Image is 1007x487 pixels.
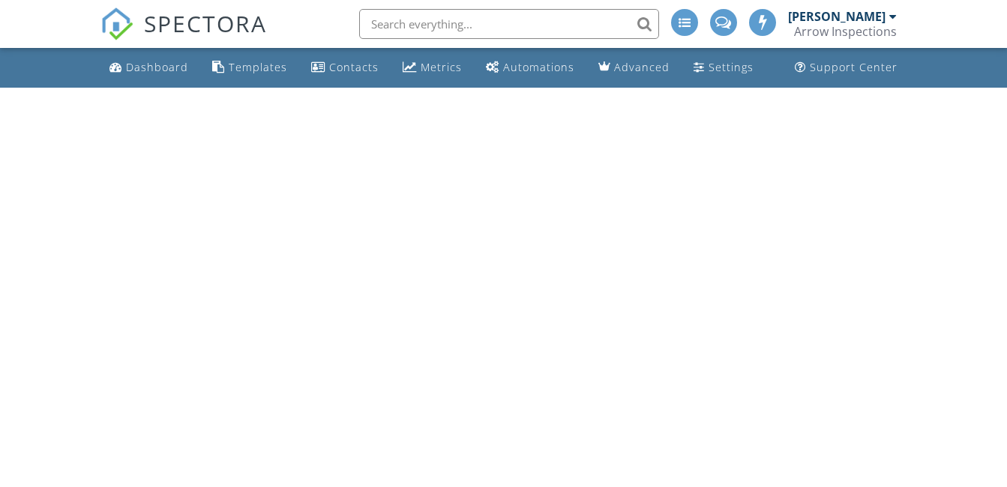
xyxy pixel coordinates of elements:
[126,60,188,74] div: Dashboard
[614,60,670,74] div: Advanced
[592,54,676,82] a: Advanced
[359,9,659,39] input: Search everything...
[810,60,898,74] div: Support Center
[144,7,267,39] span: SPECTORA
[206,54,293,82] a: Templates
[503,60,574,74] div: Automations
[794,24,897,39] div: Arrow Inspections
[329,60,379,74] div: Contacts
[480,54,580,82] a: Automations (Basic)
[100,7,133,40] img: The Best Home Inspection Software - Spectora
[789,54,904,82] a: Support Center
[788,9,886,24] div: [PERSON_NAME]
[305,54,385,82] a: Contacts
[103,54,194,82] a: Dashboard
[688,54,760,82] a: Settings
[100,20,267,52] a: SPECTORA
[229,60,287,74] div: Templates
[421,60,462,74] div: Metrics
[397,54,468,82] a: Metrics
[709,60,754,74] div: Settings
